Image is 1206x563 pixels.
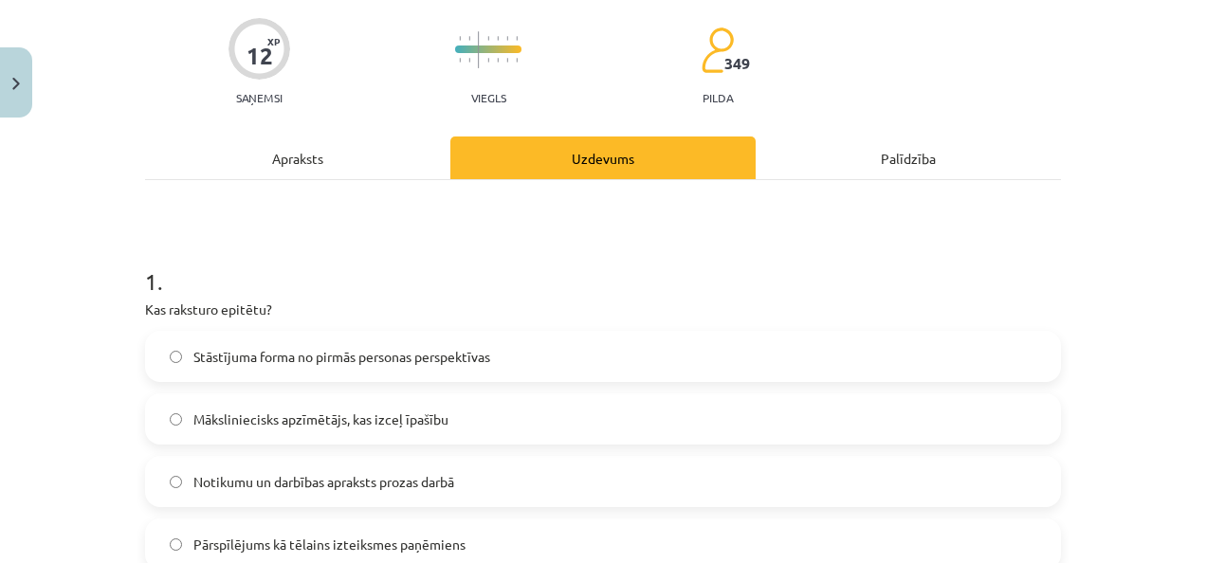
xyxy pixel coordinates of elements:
div: 12 [247,43,273,69]
span: 349 [724,55,750,72]
div: Uzdevums [450,136,756,179]
p: Viegls [471,91,506,104]
img: icon-short-line-57e1e144782c952c97e751825c79c345078a6d821885a25fce030b3d8c18986b.svg [506,36,508,41]
img: icon-close-lesson-0947bae3869378f0d4975bcd49f059093ad1ed9edebbc8119c70593378902aed.svg [12,78,20,90]
div: Palīdzība [756,136,1061,179]
input: Stāstījuma forma no pirmās personas perspektīvas [170,351,182,363]
span: Pārspīlējums kā tēlains izteiksmes paņēmiens [193,535,466,554]
p: Kas raksturo epitētu? [145,300,1061,319]
span: Māksliniecisks apzīmētājs, kas izceļ īpašību [193,409,448,429]
p: pilda [703,91,733,104]
img: icon-short-line-57e1e144782c952c97e751825c79c345078a6d821885a25fce030b3d8c18986b.svg [506,58,508,63]
div: Apraksts [145,136,450,179]
span: XP [267,36,280,46]
input: Notikumu un darbības apraksts prozas darbā [170,476,182,488]
img: icon-long-line-d9ea69661e0d244f92f715978eff75569469978d946b2353a9bb055b3ed8787d.svg [478,31,480,68]
h1: 1 . [145,235,1061,294]
img: icon-short-line-57e1e144782c952c97e751825c79c345078a6d821885a25fce030b3d8c18986b.svg [468,58,470,63]
input: Pārspīlējums kā tēlains izteiksmes paņēmiens [170,538,182,551]
span: Stāstījuma forma no pirmās personas perspektīvas [193,347,490,367]
img: icon-short-line-57e1e144782c952c97e751825c79c345078a6d821885a25fce030b3d8c18986b.svg [459,58,461,63]
img: icon-short-line-57e1e144782c952c97e751825c79c345078a6d821885a25fce030b3d8c18986b.svg [516,36,518,41]
img: icon-short-line-57e1e144782c952c97e751825c79c345078a6d821885a25fce030b3d8c18986b.svg [459,36,461,41]
img: icon-short-line-57e1e144782c952c97e751825c79c345078a6d821885a25fce030b3d8c18986b.svg [497,36,499,41]
img: icon-short-line-57e1e144782c952c97e751825c79c345078a6d821885a25fce030b3d8c18986b.svg [468,36,470,41]
img: icon-short-line-57e1e144782c952c97e751825c79c345078a6d821885a25fce030b3d8c18986b.svg [487,58,489,63]
img: icon-short-line-57e1e144782c952c97e751825c79c345078a6d821885a25fce030b3d8c18986b.svg [516,58,518,63]
img: students-c634bb4e5e11cddfef0936a35e636f08e4e9abd3cc4e673bd6f9a4125e45ecb1.svg [701,27,734,74]
input: Māksliniecisks apzīmētājs, kas izceļ īpašību [170,413,182,426]
img: icon-short-line-57e1e144782c952c97e751825c79c345078a6d821885a25fce030b3d8c18986b.svg [497,58,499,63]
img: icon-short-line-57e1e144782c952c97e751825c79c345078a6d821885a25fce030b3d8c18986b.svg [487,36,489,41]
p: Saņemsi [228,91,290,104]
span: Notikumu un darbības apraksts prozas darbā [193,472,454,492]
